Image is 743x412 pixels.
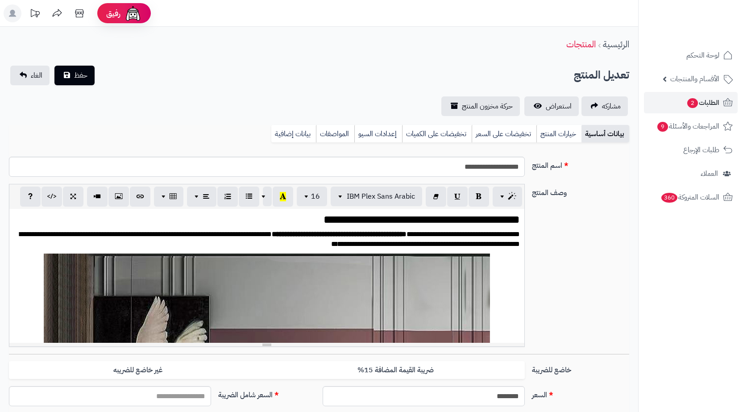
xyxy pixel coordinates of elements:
[644,163,738,184] a: العملاء
[644,187,738,208] a: السلات المتروكة360
[331,187,422,206] button: IBM Plex Sans Arabic
[644,116,738,137] a: المراجعات والأسئلة9
[124,4,142,22] img: ai-face.png
[644,45,738,66] a: لوحة التحكم
[271,125,316,143] a: بيانات إضافية
[687,98,698,108] span: 2
[683,144,719,156] span: طلبات الإرجاع
[54,66,95,85] button: حفظ
[686,96,719,109] span: الطلبات
[686,49,719,62] span: لوحة التحكم
[656,120,719,133] span: المراجعات والأسئلة
[602,101,621,112] span: مشاركه
[316,125,354,143] a: المواصفات
[528,361,633,375] label: خاضع للضريبة
[267,361,525,379] label: ضريبة القيمة المضافة 15%
[528,386,633,400] label: السعر
[660,191,719,204] span: السلات المتروكة
[657,122,668,132] span: 9
[347,191,415,202] span: IBM Plex Sans Arabic
[297,187,327,206] button: 16
[661,193,677,203] span: 360
[402,125,472,143] a: تخفيضات على الكميات
[701,167,718,180] span: العملاء
[581,125,629,143] a: بيانات أساسية
[566,37,596,51] a: المنتجات
[74,70,87,81] span: حفظ
[528,184,633,198] label: وصف المنتج
[644,139,738,161] a: طلبات الإرجاع
[10,66,50,85] a: الغاء
[536,125,581,143] a: خيارات المنتج
[603,37,629,51] a: الرئيسية
[441,96,520,116] a: حركة مخزون المنتج
[462,101,513,112] span: حركة مخزون المنتج
[472,125,536,143] a: تخفيضات على السعر
[528,157,633,171] label: اسم المنتج
[574,66,629,84] h2: تعديل المنتج
[9,361,267,379] label: غير خاضع للضريبه
[524,96,579,116] a: استعراض
[670,73,719,85] span: الأقسام والمنتجات
[215,386,319,400] label: السعر شامل الضريبة
[311,191,320,202] span: 16
[354,125,402,143] a: إعدادات السيو
[581,96,628,116] a: مشاركه
[24,4,46,25] a: تحديثات المنصة
[31,70,42,81] span: الغاء
[106,8,120,19] span: رفيق
[546,101,572,112] span: استعراض
[644,92,738,113] a: الطلبات2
